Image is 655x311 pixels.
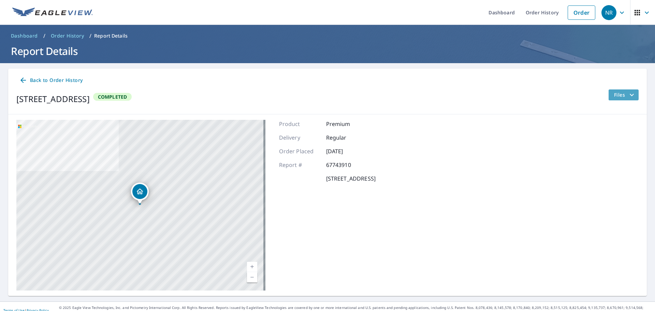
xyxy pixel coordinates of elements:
div: NR [601,5,616,20]
span: Order History [51,32,84,39]
li: / [89,32,91,40]
p: Report # [279,161,320,169]
p: Premium [326,120,367,128]
a: Current Level 17, Zoom In [247,262,257,272]
button: filesDropdownBtn-67743910 [608,89,639,100]
img: EV Logo [12,8,93,18]
span: Completed [94,94,131,100]
nav: breadcrumb [8,30,647,41]
span: Back to Order History [19,76,83,85]
span: Files [614,91,636,99]
p: Report Details [94,32,128,39]
p: Regular [326,133,367,142]
p: [STREET_ADDRESS] [326,174,376,183]
div: Dropped pin, building 1, Residential property, 506 27 AVE S CRANBROOK, BC V1C3J9 [131,183,149,204]
a: Dashboard [8,30,41,41]
a: Order [568,5,595,20]
a: Back to Order History [16,74,85,87]
div: [STREET_ADDRESS] [16,93,90,105]
span: Dashboard [11,32,38,39]
a: Order History [48,30,87,41]
a: Current Level 17, Zoom Out [247,272,257,282]
p: Product [279,120,320,128]
p: [DATE] [326,147,367,155]
p: 67743910 [326,161,367,169]
h1: Report Details [8,44,647,58]
li: / [43,32,45,40]
p: Delivery [279,133,320,142]
p: Order Placed [279,147,320,155]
